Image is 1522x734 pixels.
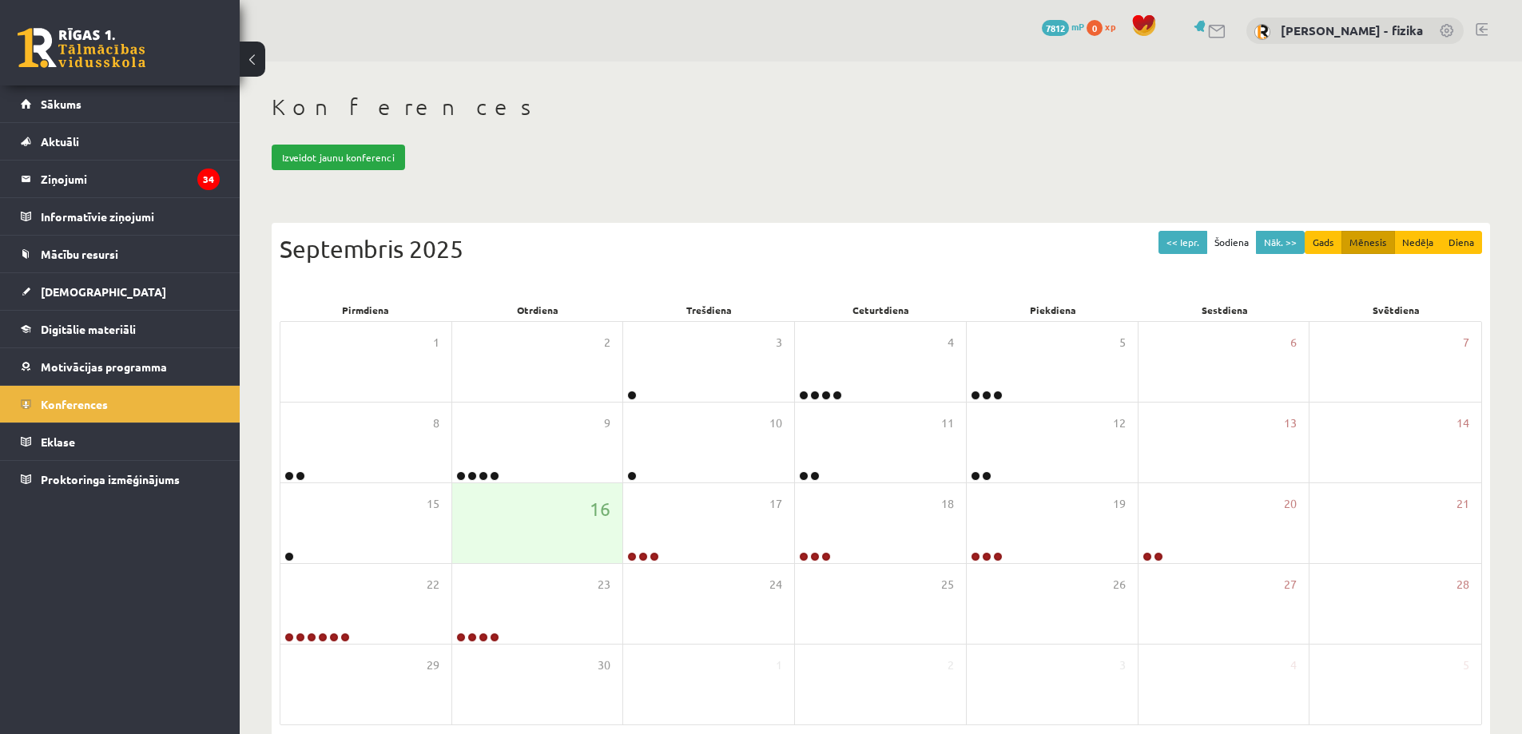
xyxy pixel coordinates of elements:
span: 4 [1290,657,1297,674]
span: 27 [1284,576,1297,593]
div: Svētdiena [1310,299,1482,321]
button: Nedēļa [1394,231,1441,254]
span: 2 [604,334,610,351]
legend: Ziņojumi [41,161,220,197]
span: 3 [1119,657,1126,674]
span: 29 [427,657,439,674]
legend: Informatīvie ziņojumi [41,198,220,235]
span: 17 [769,495,782,513]
span: 7 [1463,334,1469,351]
a: Sākums [21,85,220,122]
span: Eklase [41,434,75,449]
span: 23 [598,576,610,593]
span: 21 [1456,495,1469,513]
span: 9 [604,415,610,432]
button: Diena [1441,231,1482,254]
span: 11 [941,415,954,432]
span: 5 [1119,334,1126,351]
span: mP [1071,20,1084,33]
div: Otrdiena [451,299,623,321]
a: Rīgas 1. Tālmācības vidusskola [18,28,145,68]
span: 6 [1290,334,1297,351]
span: 4 [948,334,954,351]
a: 7812 mP [1042,20,1084,33]
span: 7812 [1042,20,1069,36]
a: Proktoringa izmēģinājums [21,461,220,498]
a: 0 xp [1087,20,1123,33]
span: 24 [769,576,782,593]
div: Trešdiena [623,299,795,321]
img: Krišjānis Kalme - fizika [1254,24,1270,40]
a: Digitālie materiāli [21,311,220,347]
span: Aktuāli [41,134,79,149]
button: Mēnesis [1341,231,1395,254]
a: [PERSON_NAME] - fizika [1281,22,1423,38]
span: Sākums [41,97,81,111]
span: 1 [433,334,439,351]
span: Digitālie materiāli [41,322,136,336]
span: 14 [1456,415,1469,432]
span: 2 [948,657,954,674]
div: Sestdiena [1139,299,1310,321]
a: Informatīvie ziņojumi [21,198,220,235]
span: 30 [598,657,610,674]
div: Ceturtdiena [795,299,967,321]
span: 12 [1113,415,1126,432]
span: 13 [1284,415,1297,432]
a: Ziņojumi34 [21,161,220,197]
span: 1 [776,657,782,674]
a: Eklase [21,423,220,460]
span: 15 [427,495,439,513]
span: [DEMOGRAPHIC_DATA] [41,284,166,299]
span: 20 [1284,495,1297,513]
div: Septembris 2025 [280,231,1482,267]
span: Konferences [41,397,108,411]
a: [DEMOGRAPHIC_DATA] [21,273,220,310]
span: 8 [433,415,439,432]
span: 0 [1087,20,1103,36]
a: Mācību resursi [21,236,220,272]
span: Proktoringa izmēģinājums [41,472,180,486]
span: 3 [776,334,782,351]
a: Aktuāli [21,123,220,160]
a: Konferences [21,386,220,423]
a: Izveidot jaunu konferenci [272,145,405,170]
span: Motivācijas programma [41,359,167,374]
span: 26 [1113,576,1126,593]
span: 18 [941,495,954,513]
h1: Konferences [272,93,1490,121]
span: 22 [427,576,439,593]
span: Mācību resursi [41,247,118,261]
span: 10 [769,415,782,432]
span: 5 [1463,657,1469,674]
span: xp [1105,20,1115,33]
div: Pirmdiena [280,299,451,321]
button: << Iepr. [1158,231,1207,254]
button: Šodiena [1206,231,1257,254]
a: Motivācijas programma [21,348,220,385]
i: 34 [197,169,220,190]
button: Gads [1305,231,1342,254]
div: Piekdiena [967,299,1139,321]
span: 25 [941,576,954,593]
span: 28 [1456,576,1469,593]
span: 19 [1113,495,1126,513]
span: 16 [590,495,610,522]
button: Nāk. >> [1256,231,1305,254]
